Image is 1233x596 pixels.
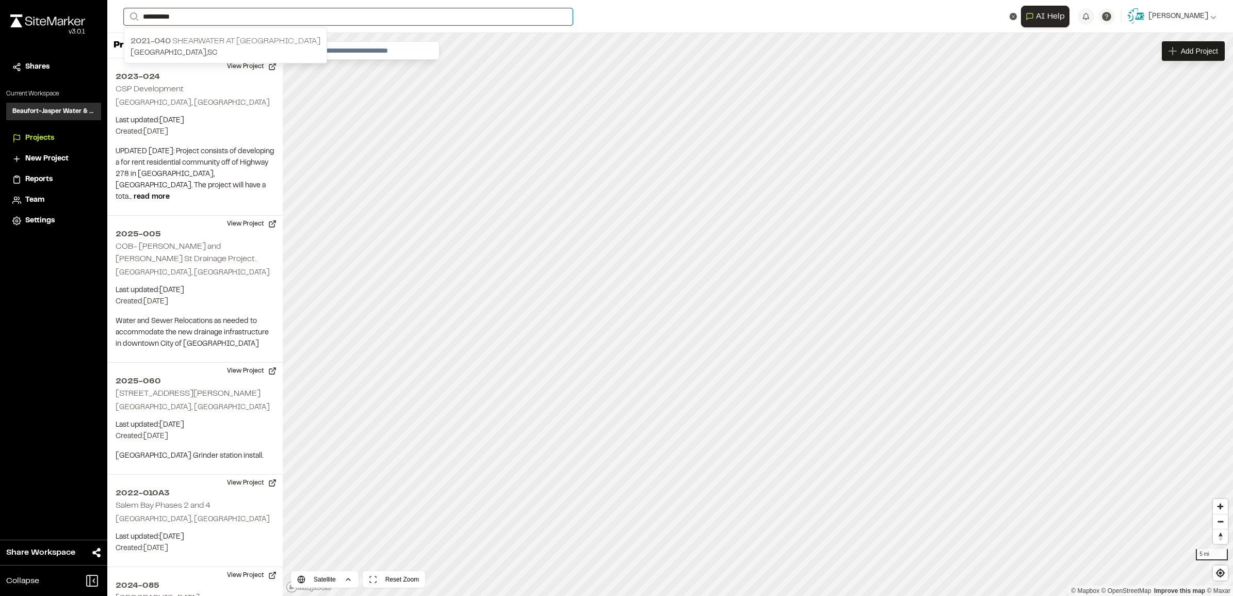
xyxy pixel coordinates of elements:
span: Projects [25,133,54,144]
a: Map feedback [1154,587,1205,594]
p: Created: [DATE] [116,126,274,138]
span: Collapse [6,575,39,587]
a: OpenStreetMap [1101,587,1151,594]
p: [GEOGRAPHIC_DATA], [GEOGRAPHIC_DATA] [116,514,274,525]
img: User [1128,8,1144,25]
p: Last updated: [DATE] [116,531,274,543]
span: read more [134,194,170,200]
div: Open AI Assistant [1021,6,1074,27]
h2: 2025-005 [116,228,274,240]
p: Last updated: [DATE] [116,285,274,296]
button: Open AI Assistant [1021,6,1069,27]
img: rebrand.png [10,14,85,27]
p: [GEOGRAPHIC_DATA], [GEOGRAPHIC_DATA] [116,98,274,109]
p: Last updated: [DATE] [116,420,274,431]
button: Search [124,8,142,25]
p: UPDATED [DATE]: Project consists of developing a for rent residential community off of Highway 27... [116,146,274,203]
span: Team [25,195,44,206]
span: 2021-040 [131,38,171,45]
button: Reset Zoom [363,571,425,588]
button: View Project [221,216,283,232]
a: Settings [12,215,95,227]
a: Shares [12,61,95,73]
a: Mapbox [1071,587,1099,594]
a: Maxar [1207,587,1230,594]
p: Created: [DATE] [116,296,274,308]
h2: 2022-010A3 [116,487,274,500]
span: Reports [25,174,53,185]
h2: 2024-085 [116,579,274,592]
span: AI Help [1036,10,1065,23]
p: [GEOGRAPHIC_DATA], [GEOGRAPHIC_DATA] [116,402,274,413]
a: 2021-040 Shearwater at [GEOGRAPHIC_DATA][GEOGRAPHIC_DATA],SC [124,31,327,63]
button: Zoom in [1213,499,1228,514]
span: Shares [25,61,50,73]
span: New Project [25,153,69,165]
h2: COB- [PERSON_NAME] and [PERSON_NAME] St Drainage Project. [116,243,256,263]
button: Reset bearing to north [1213,529,1228,544]
a: Mapbox logo [286,581,331,593]
button: Satellite [291,571,359,588]
p: [GEOGRAPHIC_DATA], [GEOGRAPHIC_DATA] [116,267,274,279]
h3: Beaufort-Jasper Water & Sewer Authority [12,107,95,116]
h2: [STREET_ADDRESS][PERSON_NAME] [116,390,261,397]
p: Created: [DATE] [116,431,274,442]
div: Oh geez...please don't... [10,27,85,37]
button: View Project [221,475,283,491]
button: Zoom out [1213,514,1228,529]
span: Settings [25,215,55,227]
button: Clear text [1010,13,1017,20]
a: Reports [12,174,95,185]
h2: CSP Development [116,86,184,93]
button: View Project [221,58,283,75]
p: Shearwater at [GEOGRAPHIC_DATA] [131,35,320,47]
button: Find my location [1213,566,1228,581]
p: Water and Sewer Relocations as needed to accommodate the new drainage infrastructure in downtown ... [116,316,274,350]
a: Team [12,195,95,206]
p: Created: [DATE] [116,543,274,554]
canvas: Map [283,33,1233,596]
h2: Salem Bay Phases 2 and 4 [116,502,210,509]
h2: 2023-024 [116,71,274,83]
p: [GEOGRAPHIC_DATA] Grinder station install. [116,450,274,462]
p: Projects [113,39,152,53]
p: Current Workspace [6,89,101,99]
p: [GEOGRAPHIC_DATA] , SC [131,47,320,59]
a: New Project [12,153,95,165]
h2: 2025-060 [116,375,274,388]
button: [PERSON_NAME] [1128,8,1216,25]
p: Last updated: [DATE] [116,115,274,126]
span: Add Project [1181,46,1218,56]
span: [PERSON_NAME] [1148,11,1208,22]
span: Share Workspace [6,546,75,559]
button: View Project [221,567,283,584]
div: 5 mi [1196,549,1228,560]
a: Projects [12,133,95,144]
button: View Project [221,363,283,379]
